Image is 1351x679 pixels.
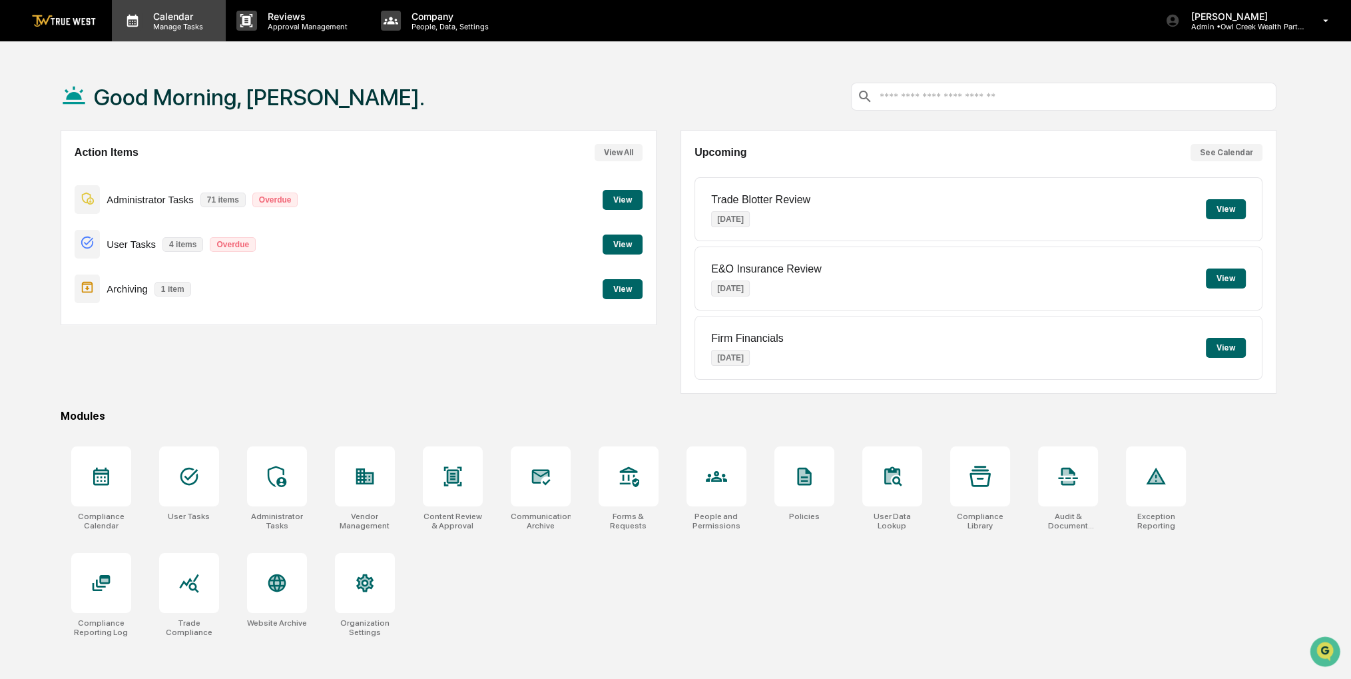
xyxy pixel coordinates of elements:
[94,293,161,304] a: Powered byPylon
[401,22,495,31] p: People, Data, Settings
[142,11,210,22] p: Calendar
[711,194,810,206] p: Trade Blotter Review
[1126,512,1186,530] div: Exception Reporting
[13,147,89,158] div: Past conversations
[13,101,37,125] img: 1746055101610-c473b297-6a78-478c-a979-82029cc54cd1
[133,294,161,304] span: Pylon
[335,512,395,530] div: Vendor Management
[247,512,307,530] div: Administrator Tasks
[423,512,483,530] div: Content Review & Approval
[401,11,495,22] p: Company
[32,15,96,27] img: logo
[257,11,354,22] p: Reviews
[694,147,746,159] h2: Upcoming
[200,193,246,207] p: 71 items
[711,211,750,227] p: [DATE]
[41,181,108,191] span: [PERSON_NAME]
[226,105,242,121] button: Start new chat
[603,193,643,205] a: View
[711,281,750,297] p: [DATE]
[686,512,746,530] div: People and Permissions
[511,512,571,530] div: Communications Archive
[13,263,24,273] div: 🔎
[142,22,210,31] p: Manage Tasks
[110,236,165,249] span: Attestations
[950,512,1010,530] div: Compliance Library
[162,237,203,252] p: 4 items
[13,27,242,49] p: How can we help?
[247,618,307,628] div: Website Archive
[711,333,783,344] p: Firm Financials
[595,144,643,161] button: View All
[28,101,52,125] img: 8933085812038_c878075ebb4cc5468115_72.jpg
[27,236,86,249] span: Preclearance
[71,512,131,530] div: Compliance Calendar
[1206,199,1246,219] button: View
[61,410,1276,422] div: Modules
[862,512,922,530] div: User Data Lookup
[60,115,183,125] div: We're available if you need us!
[1308,635,1344,671] iframe: Open customer support
[13,168,35,189] img: Sigrid Alegria
[603,235,643,255] button: View
[711,263,821,275] p: E&O Insurance Review
[1180,22,1304,31] p: Admin • Owl Creek Wealth Partners
[603,237,643,250] a: View
[75,147,138,159] h2: Action Items
[60,101,218,115] div: Start new chat
[154,282,191,297] p: 1 item
[107,283,148,295] p: Archiving
[8,231,91,255] a: 🖐️Preclearance
[91,231,170,255] a: 🗄️Attestations
[94,84,425,111] h1: Good Morning, [PERSON_NAME].
[603,279,643,299] button: View
[257,22,354,31] p: Approval Management
[107,194,194,205] p: Administrator Tasks
[711,350,750,366] p: [DATE]
[789,512,820,521] div: Policies
[1180,11,1304,22] p: [PERSON_NAME]
[27,261,84,275] span: Data Lookup
[13,237,24,248] div: 🖐️
[210,237,256,252] p: Overdue
[1038,512,1098,530] div: Audit & Document Logs
[111,181,115,191] span: •
[599,512,659,530] div: Forms & Requests
[168,512,210,521] div: User Tasks
[603,190,643,210] button: View
[603,282,643,295] a: View
[1191,144,1262,161] button: See Calendar
[1206,338,1246,358] button: View
[252,193,298,207] p: Overdue
[8,256,89,280] a: 🔎Data Lookup
[118,181,145,191] span: [DATE]
[159,618,219,637] div: Trade Compliance
[335,618,395,637] div: Organization Settings
[71,618,131,637] div: Compliance Reporting Log
[1206,269,1246,289] button: View
[97,237,107,248] div: 🗄️
[206,145,242,161] button: See all
[107,239,156,250] p: User Tasks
